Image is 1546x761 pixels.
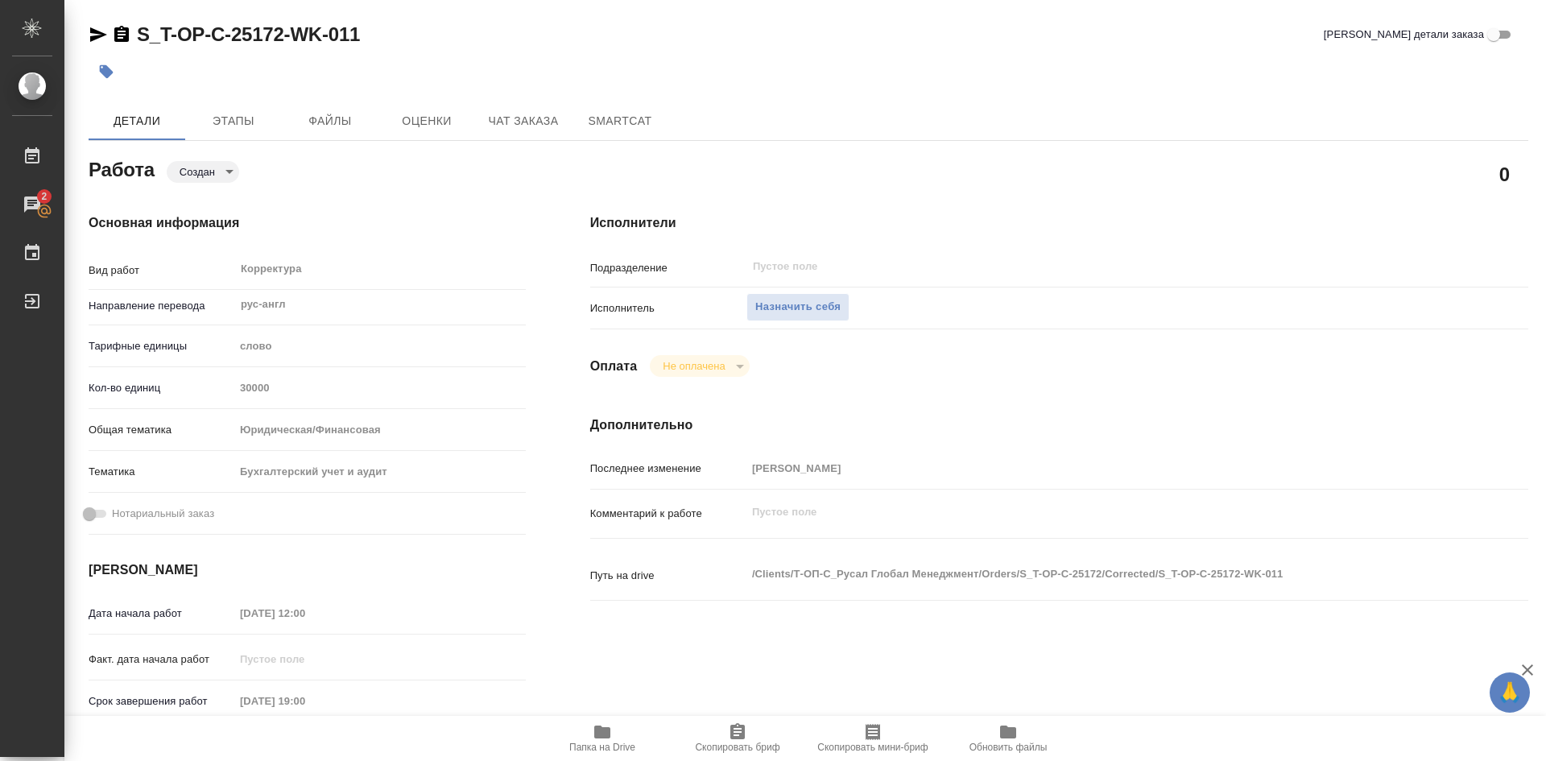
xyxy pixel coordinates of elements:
span: [PERSON_NAME] детали заказа [1324,27,1484,43]
p: Факт. дата начала работ [89,651,234,668]
p: Тематика [89,464,234,480]
textarea: /Clients/Т-ОП-С_Русал Глобал Менеджмент/Orders/S_T-OP-C-25172/Corrected/S_T-OP-C-25172-WK-011 [746,560,1450,588]
button: Скопировать бриф [670,716,805,761]
span: Скопировать мини-бриф [817,742,928,753]
h4: Исполнители [590,213,1528,233]
span: Этапы [195,111,272,131]
input: Пустое поле [234,602,375,625]
span: Нотариальный заказ [112,506,214,522]
h4: Основная информация [89,213,526,233]
div: Юридическая/Финансовая [234,416,526,444]
span: Файлы [291,111,369,131]
button: Добавить тэг [89,54,124,89]
button: Обновить файлы [940,716,1076,761]
p: Кол-во единиц [89,380,234,396]
span: Папка на Drive [569,742,635,753]
div: Создан [167,161,239,183]
p: Дата начала работ [89,606,234,622]
span: 🙏 [1496,676,1523,709]
input: Пустое поле [746,457,1450,480]
button: Скопировать мини-бриф [805,716,940,761]
p: Направление перевода [89,298,234,314]
h4: Дополнительно [590,416,1528,435]
input: Пустое поле [751,257,1412,276]
button: Не оплачена [658,359,730,373]
button: Создан [175,165,220,179]
a: 2 [4,184,60,225]
span: Детали [98,111,176,131]
p: Исполнитель [590,300,746,316]
button: Папка на Drive [535,716,670,761]
button: Скопировать ссылку для ЯМессенджера [89,25,108,44]
p: Комментарий к работе [590,506,746,522]
span: 2 [31,188,56,205]
div: Бухгалтерский учет и аудит [234,458,526,486]
span: Назначить себя [755,298,841,316]
h2: Работа [89,154,155,183]
h4: [PERSON_NAME] [89,560,526,580]
h2: 0 [1499,160,1510,188]
button: Назначить себя [746,293,849,321]
span: Обновить файлы [969,742,1048,753]
p: Вид работ [89,263,234,279]
h4: Оплата [590,357,638,376]
p: Подразделение [590,260,746,276]
span: Скопировать бриф [695,742,779,753]
input: Пустое поле [234,689,375,713]
div: слово [234,333,526,360]
p: Срок завершения работ [89,693,234,709]
span: SmartCat [581,111,659,131]
input: Пустое поле [234,647,375,671]
p: Общая тематика [89,422,234,438]
div: Создан [650,355,749,377]
p: Последнее изменение [590,461,746,477]
p: Путь на drive [590,568,746,584]
a: S_T-OP-C-25172-WK-011 [137,23,360,45]
p: Тарифные единицы [89,338,234,354]
button: 🙏 [1490,672,1530,713]
span: Оценки [388,111,465,131]
button: Скопировать ссылку [112,25,131,44]
input: Пустое поле [234,376,526,399]
span: Чат заказа [485,111,562,131]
